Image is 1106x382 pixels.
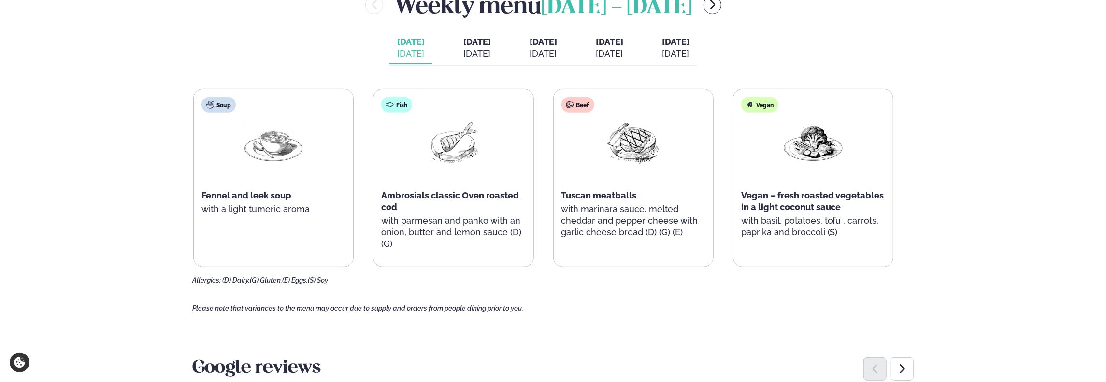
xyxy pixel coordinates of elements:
div: Fish [381,97,412,113]
div: [DATE] [662,48,689,59]
span: Allergies: [192,276,221,284]
button: [DATE] [DATE] [389,32,432,64]
div: [DATE] [463,48,491,59]
p: with marinara sauce, melted cheddar and pepper cheese with garlic cheese bread (D) (G) (E) [561,203,705,238]
div: Soup [201,97,236,113]
span: (S) Soy [308,276,328,284]
div: [DATE] [397,48,425,59]
span: Please note that variances to the menu may occur due to supply and orders from people dining prio... [192,304,523,312]
span: (G) Gluten, [250,276,282,284]
div: [DATE] [530,48,557,59]
button: [DATE] [DATE] [654,32,697,64]
button: [DATE] [DATE] [456,32,499,64]
span: [DATE] [530,37,557,47]
button: [DATE] [DATE] [522,32,565,64]
h3: Google reviews [192,357,914,380]
img: Vegan.svg [746,101,754,109]
p: with basil, potatoes, tofu , carrots, paprika and broccoli (S) [741,215,885,238]
span: [DATE] [662,37,689,47]
p: with parmesan and panko with an onion, butter and lemon sauce (D) (G) [381,215,525,250]
span: [DATE] [397,37,425,47]
img: Vegan.png [782,120,844,165]
span: [DATE] [596,37,623,47]
img: soup.svg [206,101,214,109]
span: (D) Dairy, [222,276,250,284]
p: with a light tumeric aroma [201,203,345,215]
div: [DATE] [596,48,623,59]
img: Beef-Meat.png [603,120,664,165]
img: Soup.png [243,120,304,165]
div: Vegan [741,97,778,113]
span: Vegan – fresh roasted vegetables in a light coconut sauce [741,190,884,212]
span: Ambrosials classic Oven roasted cod [381,190,519,212]
div: Previous slide [863,357,887,381]
span: [DATE] [463,36,491,48]
span: Tuscan meatballs [561,190,637,200]
a: Cookie settings [10,353,29,372]
img: fish.svg [386,101,394,109]
div: Next slide [891,357,914,381]
div: Beef [561,97,594,113]
img: beef.svg [566,101,574,109]
button: [DATE] [DATE] [588,32,631,64]
span: (E) Eggs, [282,276,308,284]
img: Fish.png [422,120,484,165]
span: Fennel and leek soup [201,190,291,200]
